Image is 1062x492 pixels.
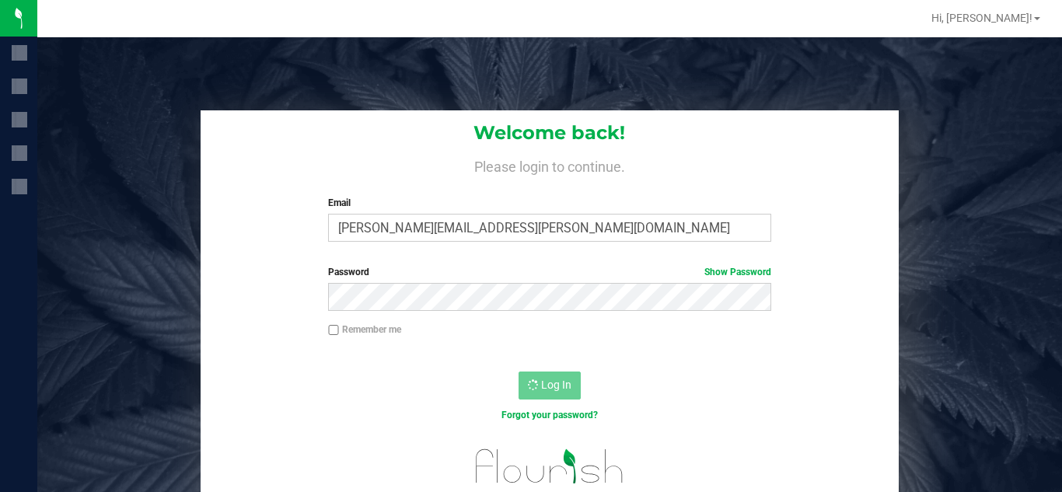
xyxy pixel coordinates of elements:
[201,123,900,143] h1: Welcome back!
[328,267,369,277] span: Password
[328,325,339,336] input: Remember me
[328,196,770,210] label: Email
[541,379,571,391] span: Log In
[328,323,401,337] label: Remember me
[501,410,598,420] a: Forgot your password?
[201,155,900,174] h4: Please login to continue.
[704,267,771,277] a: Show Password
[519,372,581,400] button: Log In
[931,12,1032,24] span: Hi, [PERSON_NAME]!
